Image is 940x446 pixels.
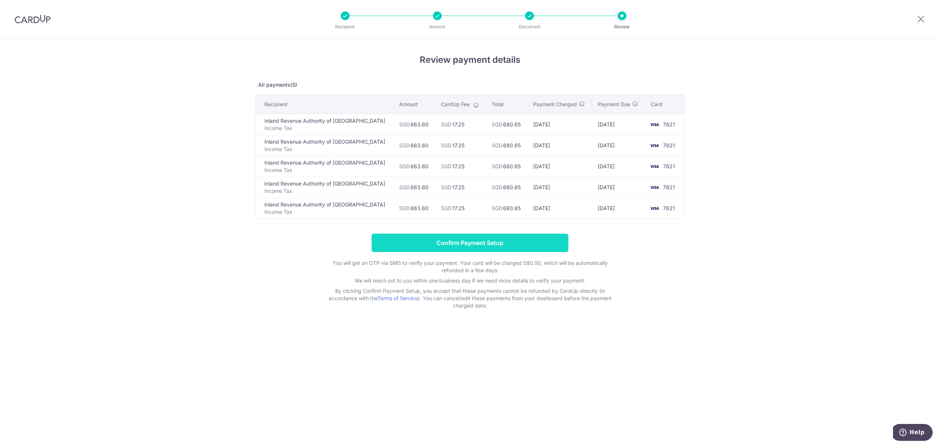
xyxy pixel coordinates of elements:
[255,81,685,89] p: All payments(5)
[399,163,410,169] span: SGD
[527,177,592,198] td: [DATE]
[647,183,662,192] img: <span class="translation_missing" title="translation missing: en.account_steps.new_confirm_form.b...
[527,114,592,135] td: [DATE]
[441,101,470,108] span: CardUp Fee
[647,120,662,129] img: <span class="translation_missing" title="translation missing: en.account_steps.new_confirm_form.b...
[663,205,675,211] span: 7821
[399,205,410,211] span: SGD
[441,163,452,169] span: SGD
[595,23,649,30] p: Review
[393,177,435,198] td: 663.60
[435,114,486,135] td: 17.25
[435,156,486,177] td: 17.25
[323,287,617,309] p: By clicking Confirm Payment Setup, you accept that these payments cannot be refunded by CardUp di...
[592,177,645,198] td: [DATE]
[256,114,393,135] td: Inland Revenue Authority of [GEOGRAPHIC_DATA]
[486,135,527,156] td: 680.85
[15,15,51,24] img: CardUp
[393,95,435,114] th: Amount
[441,142,452,148] span: SGD
[486,114,527,135] td: 680.85
[533,101,577,108] span: Payment Charged
[399,184,410,190] span: SGD
[492,121,502,127] span: SGD
[399,121,410,127] span: SGD
[663,163,675,169] span: 7821
[323,259,617,274] p: You will get an OTP via SMS to verify your payment. Your card will be charged S$0.50, which will ...
[663,142,675,148] span: 7821
[492,142,502,148] span: SGD
[256,177,393,198] td: Inland Revenue Authority of [GEOGRAPHIC_DATA]
[598,101,630,108] span: Payment Due
[527,135,592,156] td: [DATE]
[435,198,486,219] td: 17.25
[264,166,387,174] p: Income Tax
[264,145,387,153] p: Income Tax
[486,95,527,114] th: Total
[393,156,435,177] td: 663.60
[492,205,502,211] span: SGD
[377,295,418,301] a: Terms of Service
[318,23,372,30] p: Recipient
[527,198,592,219] td: [DATE]
[645,95,684,114] th: Card
[663,184,675,190] span: 7821
[256,135,393,156] td: Inland Revenue Authority of [GEOGRAPHIC_DATA]
[663,121,675,127] span: 7821
[264,187,387,195] p: Income Tax
[647,204,662,213] img: <span class="translation_missing" title="translation missing: en.account_steps.new_confirm_form.b...
[592,114,645,135] td: [DATE]
[372,234,568,252] input: Confirm Payment Setup
[592,198,645,219] td: [DATE]
[323,277,617,284] p: We will reach out to you within one business day if we need more details to verify your payment.
[256,156,393,177] td: Inland Revenue Authority of [GEOGRAPHIC_DATA]
[486,156,527,177] td: 680.85
[486,198,527,219] td: 680.85
[592,156,645,177] td: [DATE]
[893,424,933,442] iframe: Opens a widget where you can find more information
[492,184,502,190] span: SGD
[410,23,464,30] p: Amount
[393,114,435,135] td: 663.60
[592,135,645,156] td: [DATE]
[647,141,662,150] img: <span class="translation_missing" title="translation missing: en.account_steps.new_confirm_form.b...
[435,177,486,198] td: 17.25
[441,205,452,211] span: SGD
[255,53,685,66] h4: Review payment details
[393,198,435,219] td: 663.60
[441,184,452,190] span: SGD
[527,156,592,177] td: [DATE]
[441,121,452,127] span: SGD
[256,198,393,219] td: Inland Revenue Authority of [GEOGRAPHIC_DATA]
[435,135,486,156] td: 17.25
[399,142,410,148] span: SGD
[647,162,662,171] img: <span class="translation_missing" title="translation missing: en.account_steps.new_confirm_form.b...
[393,135,435,156] td: 663.60
[502,23,557,30] p: Document
[264,125,387,132] p: Income Tax
[492,163,502,169] span: SGD
[486,177,527,198] td: 680.85
[264,208,387,216] p: Income Tax
[256,95,393,114] th: Recipient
